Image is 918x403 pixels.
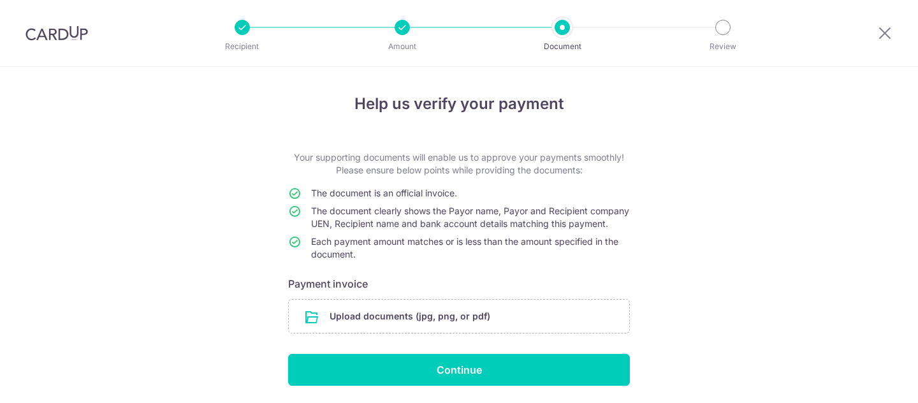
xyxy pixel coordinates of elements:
h6: Payment invoice [288,276,630,291]
span: The document is an official invoice. [311,187,457,198]
p: Document [515,40,609,53]
p: Your supporting documents will enable us to approve your payments smoothly! Please ensure below p... [288,151,630,177]
span: The document clearly shows the Payor name, Payor and Recipient company UEN, Recipient name and ba... [311,205,629,229]
h4: Help us verify your payment [288,92,630,115]
p: Amount [355,40,449,53]
p: Review [676,40,770,53]
div: Upload documents (jpg, png, or pdf) [288,299,630,333]
span: Each payment amount matches or is less than the amount specified in the document. [311,236,618,260]
input: Continue [288,354,630,386]
img: CardUp [25,26,88,41]
p: Recipient [195,40,289,53]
